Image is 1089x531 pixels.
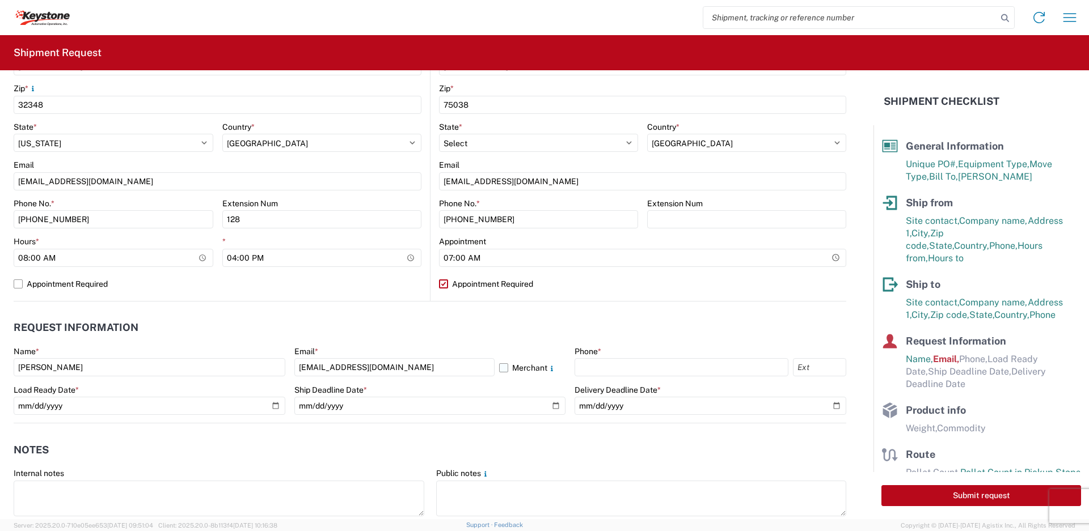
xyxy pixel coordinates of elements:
[494,521,523,528] a: Feedback
[884,95,999,108] h2: Shipment Checklist
[906,354,933,364] span: Name,
[911,228,930,239] span: City,
[439,236,486,247] label: Appointment
[439,160,459,170] label: Email
[14,522,153,529] span: Server: 2025.20.0-710e05ee653
[906,215,959,226] span: Site contact,
[14,275,421,293] label: Appointment Required
[436,468,490,478] label: Public notes
[937,423,986,434] span: Commodity
[647,198,703,209] label: Extension Num
[906,335,1006,347] span: Request Information
[222,122,255,132] label: Country
[107,522,153,529] span: [DATE] 09:51:04
[906,467,960,478] span: Pallet Count,
[954,240,989,251] span: Country,
[14,468,64,478] label: Internal notes
[933,354,959,364] span: Email,
[439,122,462,132] label: State
[575,385,661,395] label: Delivery Deadline Date
[14,236,39,247] label: Hours
[906,423,937,434] span: Weight,
[439,83,454,94] label: Zip
[499,358,566,376] label: Merchant
[958,159,1029,169] span: Equipment Type,
[930,309,969,320] span: Zip code,
[929,240,954,251] span: State,
[14,385,79,395] label: Load Ready Date
[906,467,1080,490] span: Pallet Count in Pickup Stops equals Pallet Count in delivery stops
[906,278,940,290] span: Ship to
[881,485,1081,506] button: Submit request
[294,346,318,356] label: Email
[158,522,277,529] span: Client: 2025.20.0-8b113f4
[14,346,39,356] label: Name
[906,197,953,209] span: Ship from
[14,444,49,456] h2: Notes
[703,7,997,28] input: Shipment, tracking or reference number
[647,122,679,132] label: Country
[439,275,846,293] label: Appointment Required
[906,448,935,460] span: Route
[929,171,958,182] span: Bill To,
[906,404,966,416] span: Product info
[14,322,138,333] h2: Request Information
[14,83,37,94] label: Zip
[14,160,34,170] label: Email
[994,309,1029,320] span: Country,
[959,297,1028,308] span: Company name,
[575,346,601,356] label: Phone
[928,253,964,264] span: Hours to
[958,171,1032,182] span: [PERSON_NAME]
[14,122,37,132] label: State
[928,366,1011,377] span: Ship Deadline Date,
[439,198,480,209] label: Phone No.
[901,520,1075,530] span: Copyright © [DATE]-[DATE] Agistix Inc., All Rights Reserved
[14,46,102,60] h2: Shipment Request
[959,215,1028,226] span: Company name,
[233,522,277,529] span: [DATE] 10:16:38
[989,240,1018,251] span: Phone,
[466,521,495,528] a: Support
[294,385,367,395] label: Ship Deadline Date
[906,159,958,169] span: Unique PO#,
[906,297,959,308] span: Site contact,
[906,140,1004,152] span: General Information
[222,198,278,209] label: Extension Num
[793,358,846,376] input: Ext
[959,354,987,364] span: Phone,
[969,309,994,320] span: State,
[911,309,930,320] span: City,
[14,198,54,209] label: Phone No.
[1029,309,1056,320] span: Phone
